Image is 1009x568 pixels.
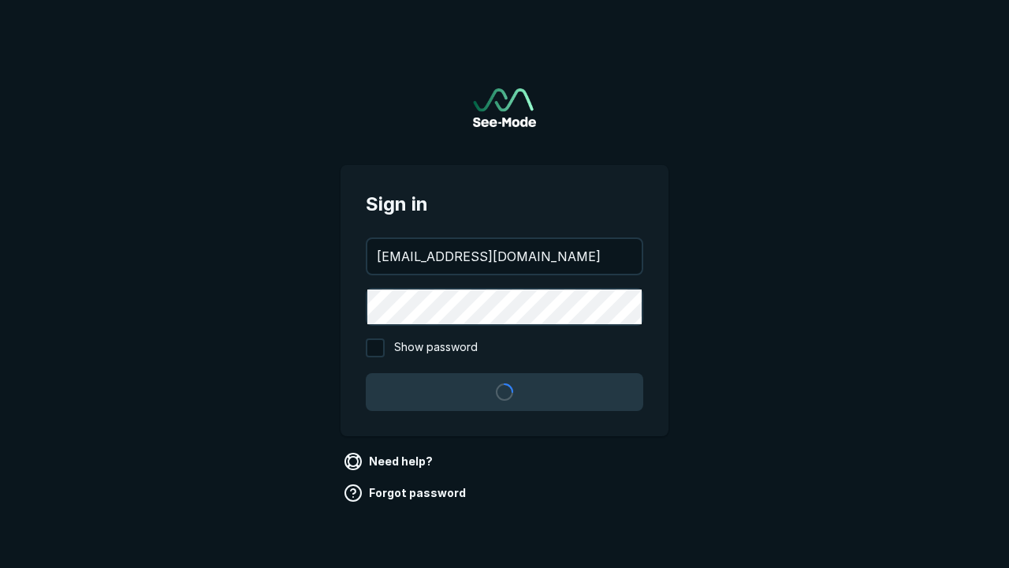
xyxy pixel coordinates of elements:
input: your@email.com [367,239,642,274]
img: See-Mode Logo [473,88,536,127]
a: Go to sign in [473,88,536,127]
span: Show password [394,338,478,357]
a: Forgot password [341,480,472,506]
span: Sign in [366,190,643,219]
a: Need help? [341,449,439,474]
